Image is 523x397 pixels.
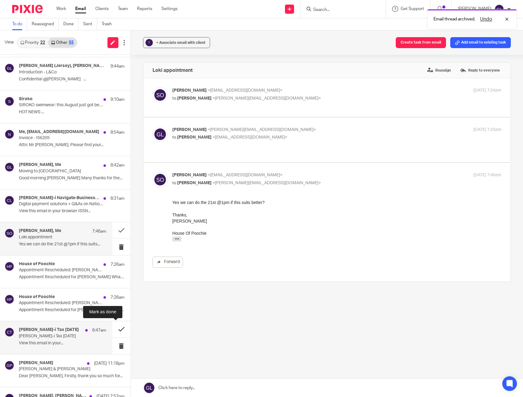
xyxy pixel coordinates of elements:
img: svg%3E [5,294,14,304]
img: Pixie [12,5,43,13]
p: Email thread archived. [433,16,475,22]
img: svg%3E [5,97,14,106]
div: 22 [40,40,45,45]
img: svg%3E [153,87,168,103]
p: HOT NEWS ... [19,110,125,115]
p: Dear [PERSON_NAME], Firstly, thank you so much for... [19,374,125,379]
p: View this email in your... [19,341,106,346]
a: Work [56,6,66,12]
span: [PERSON_NAME] [172,88,207,93]
a: Reports [137,6,152,12]
a: Done [63,18,79,30]
p: View this email in your browser ISSN... [19,209,125,214]
p: 6:47am [92,327,106,333]
p: 7:26am [111,262,125,268]
span: to [172,135,176,139]
img: svg%3E [153,172,168,187]
span: [PERSON_NAME] [177,96,212,100]
h4: Siroko [19,97,33,102]
img: svg%3E [5,360,14,370]
label: Reply to everyone [458,66,501,75]
p: Appointment Rescheduled for [PERSON_NAME] What... [19,307,125,313]
label: Reassign [426,66,452,75]
p: [DATE] 11:18pm [94,360,125,367]
a: To do [12,18,27,30]
a: Sent [83,18,97,30]
h4: [PERSON_NAME] [19,360,53,366]
span: <[PERSON_NAME][EMAIL_ADDRESS][DOMAIN_NAME]> [212,96,321,100]
p: Attn: Mr [PERSON_NAME], Please find your... [19,142,125,148]
span: to [172,181,176,185]
p: 9:44am [111,63,125,69]
button: ? + Associate email with client [143,37,210,48]
p: SIROKO swimwear: this August just got better [19,103,103,108]
a: Trash [102,18,116,30]
p: Good morning [PERSON_NAME] Many thanks for the... [19,176,125,181]
a: Other55 [48,38,76,47]
a: Clients [95,6,109,12]
span: [PERSON_NAME] [177,181,212,185]
img: svg%3E [5,228,14,238]
p: 8:42am [111,162,125,168]
p: [DATE] 7:43am [473,127,501,133]
a: Reassigned [32,18,59,30]
img: svg%3E [5,262,14,271]
span: [PERSON_NAME] [172,173,207,177]
button: Undo [478,16,494,23]
p: [DATE] 7:46am [473,172,501,178]
p: 7:26am [111,294,125,300]
p: 8:31am [111,195,125,202]
button: Add email to existing task [450,37,511,48]
p: [PERSON_NAME] & [PERSON_NAME] [19,367,103,372]
h4: [PERSON_NAME], Me [19,228,61,234]
p: Introduction - L&Co [19,70,103,75]
h4: [PERSON_NAME]-i Navigate-Business Lite [19,195,100,201]
h4: House of Poochie [19,294,55,300]
span: <[EMAIL_ADDRESS][DOMAIN_NAME]> [212,135,287,139]
span: View [5,39,14,46]
a: Team [118,6,128,12]
h4: [PERSON_NAME], Me [19,162,61,167]
span: <[PERSON_NAME][EMAIL_ADDRESS][DOMAIN_NAME]> [208,128,316,132]
img: svg%3E [494,4,504,14]
span: <[EMAIL_ADDRESS][DOMAIN_NAME]> [208,88,283,93]
span: <[EMAIL_ADDRESS][DOMAIN_NAME]> [208,173,283,177]
span: + Associate email with client [156,41,205,44]
p: Appointment Rescheduled: [PERSON_NAME] now at [DATE] 16:00 (was [DATE] 09:00) with [PERSON_NAME] [19,300,103,306]
p: Invoice - I56205 [19,135,103,141]
p: 8:54am [111,129,125,135]
a: Email [75,6,86,12]
p: [DATE] 7:24am [473,87,501,94]
h4: Loki appointment [153,67,193,73]
span: [PERSON_NAME] [177,135,212,139]
p: Confidential @[PERSON_NAME] ... [19,77,125,82]
span: <[PERSON_NAME][EMAIL_ADDRESS][DOMAIN_NAME]> [212,181,321,185]
img: svg%3E [5,129,14,139]
p: Moving to [GEOGRAPHIC_DATA] [19,169,103,174]
img: svg%3E [153,127,168,142]
p: 9:10am [111,97,125,103]
span: [PERSON_NAME] [172,128,207,132]
h4: House of Poochie [19,262,55,267]
span: to [172,96,176,100]
a: Settings [161,6,177,12]
a: Forward [153,257,183,268]
img: svg%3E [5,63,14,73]
img: svg%3E [5,195,14,205]
h4: Me, [EMAIL_ADDRESS][DOMAIN_NAME] [19,129,99,135]
p: Appointment Rescheduled: [PERSON_NAME] now at [DATE] 16:00 (was [DATE] 09:00) with [PERSON_NAME] [19,268,103,273]
div: 55 [69,40,74,45]
p: Yes we can do the 21st @1pm if this suits... [19,242,106,247]
h4: [PERSON_NAME]-i Tax [DATE] [19,327,79,332]
div: ? [146,39,153,46]
img: svg%3E [5,327,14,337]
p: [PERSON_NAME]-i Tax [DATE] [19,334,89,339]
p: Loki appointment [19,235,89,240]
p: Digital payment solutions + Q&As on National Minimum Wage + Disability discrimination case law [19,202,103,207]
img: svg%3E [5,162,14,172]
h4: [PERSON_NAME] (Jersey), [PERSON_NAME] ([GEOGRAPHIC_DATA]), Me [19,63,107,69]
a: Priority22 [17,38,48,47]
button: Create task from email [396,37,446,48]
p: 7:46am [92,228,106,234]
p: Appointment Rescheduled for [PERSON_NAME] What... [19,275,125,280]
